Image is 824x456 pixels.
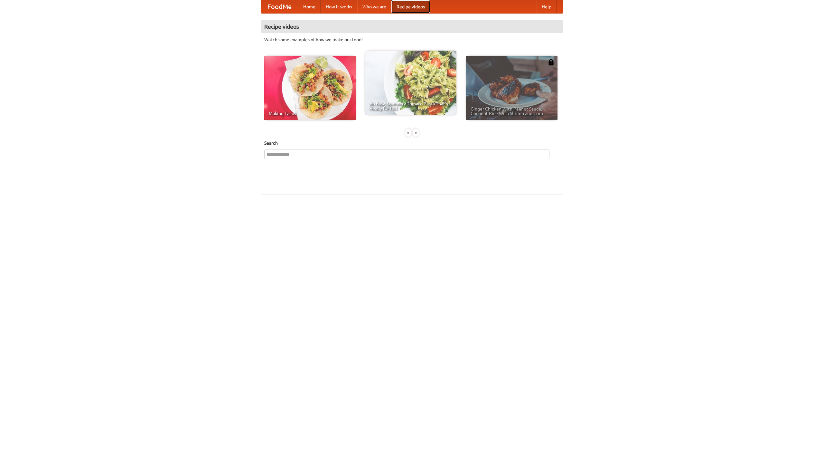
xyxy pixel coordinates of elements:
a: Help [537,0,557,13]
a: FoodMe [261,0,298,13]
div: » [413,129,419,137]
span: Making Tacos [269,111,351,116]
span: An Easy, Summery Tomato Pasta That's Ready for Fall [370,102,452,111]
a: Who we are [357,0,391,13]
img: 483408.png [548,59,554,65]
a: How it works [321,0,357,13]
h5: Search [264,140,560,146]
a: Home [298,0,321,13]
a: An Easy, Summery Tomato Pasta That's Ready for Fall [365,51,456,115]
div: « [405,129,411,137]
a: Recipe videos [391,0,430,13]
a: Making Tacos [264,56,356,120]
p: Watch some examples of how we make our food! [264,36,560,43]
h4: Recipe videos [261,20,563,33]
